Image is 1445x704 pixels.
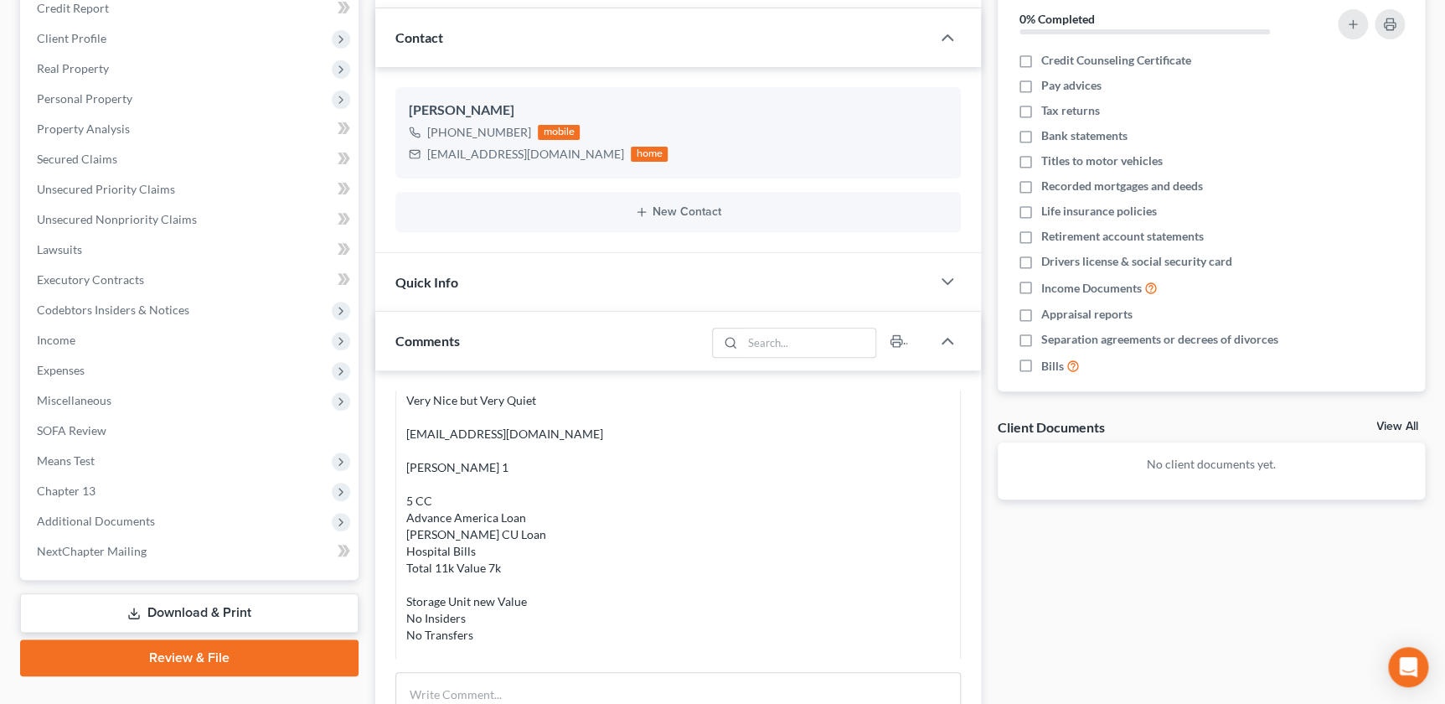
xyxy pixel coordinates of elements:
span: Pay advices [1041,77,1102,94]
span: Contact [395,29,443,45]
span: Means Test [37,453,95,468]
span: Income [37,333,75,347]
span: Miscellaneous [37,393,111,407]
a: Executory Contracts [23,265,359,295]
div: mobile [538,125,580,140]
span: Chapter 13 [37,484,95,498]
button: New Contact [409,205,947,219]
span: Life insurance policies [1041,203,1157,220]
span: Tax returns [1041,102,1100,119]
a: Unsecured Priority Claims [23,174,359,204]
strong: 0% Completed [1019,12,1095,26]
div: Very Nice but Very Quiet [EMAIL_ADDRESS][DOMAIN_NAME] [PERSON_NAME] 1 5 CC Advance America Loan [... [406,392,949,677]
span: Expenses [37,363,85,377]
span: Personal Property [37,91,132,106]
a: Unsecured Nonpriority Claims [23,204,359,235]
span: Retirement account statements [1041,228,1204,245]
a: View All [1376,421,1418,432]
a: Lawsuits [23,235,359,265]
p: No client documents yet. [1011,456,1411,473]
span: NextChapter Mailing [37,544,147,558]
span: Bank statements [1041,127,1128,144]
span: SOFA Review [37,423,106,437]
span: Titles to motor vehicles [1041,153,1163,169]
a: Secured Claims [23,144,359,174]
div: Client Documents [998,418,1105,436]
input: Search... [742,329,875,357]
span: Secured Claims [37,152,117,166]
span: Unsecured Nonpriority Claims [37,212,197,226]
span: Separation agreements or decrees of divorces [1041,331,1278,348]
div: [PHONE_NUMBER] [427,124,531,141]
span: Income Documents [1041,280,1142,297]
span: Credit Counseling Certificate [1041,52,1191,69]
a: Property Analysis [23,114,359,144]
span: Executory Contracts [37,272,144,287]
span: Appraisal reports [1041,306,1133,323]
div: [EMAIL_ADDRESS][DOMAIN_NAME] [427,146,624,163]
span: Additional Documents [37,514,155,528]
span: Quick Info [395,274,458,290]
div: Open Intercom Messenger [1388,647,1428,687]
span: Drivers license & social security card [1041,253,1232,270]
span: Codebtors Insiders & Notices [37,303,189,317]
a: Review & File [20,639,359,676]
span: Property Analysis [37,122,130,136]
span: Unsecured Priority Claims [37,182,175,196]
a: Download & Print [20,593,359,633]
span: Lawsuits [37,242,82,256]
span: Bills [1041,358,1064,375]
span: Real Property [37,61,109,75]
div: [PERSON_NAME] [409,101,947,121]
span: Comments [395,333,460,349]
a: NextChapter Mailing [23,536,359,567]
span: Credit Report [37,1,109,15]
div: home [631,147,668,162]
a: SOFA Review [23,416,359,446]
span: Recorded mortgages and deeds [1041,178,1203,194]
span: Client Profile [37,31,106,45]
